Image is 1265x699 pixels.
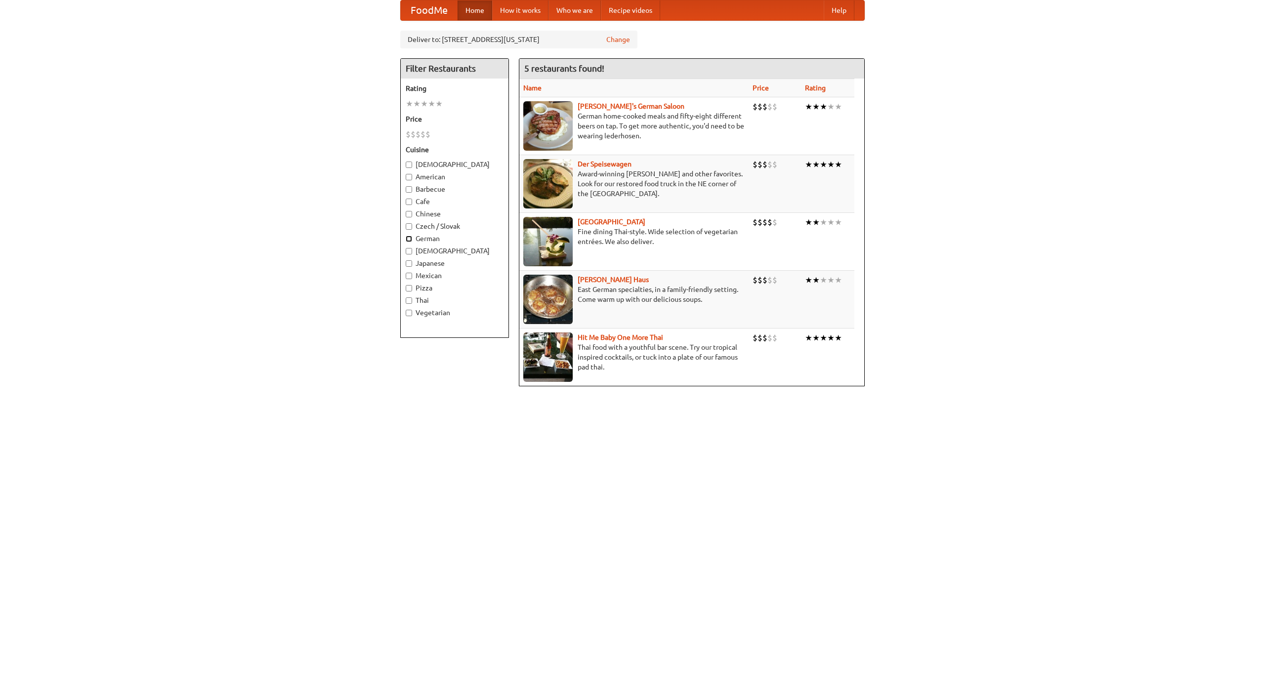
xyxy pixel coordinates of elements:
label: Mexican [406,271,504,281]
li: ★ [827,332,835,343]
p: Award-winning [PERSON_NAME] and other favorites. Look for our restored food truck in the NE corne... [523,169,745,199]
li: ★ [413,98,421,109]
label: Chinese [406,209,504,219]
li: $ [758,101,762,112]
img: satay.jpg [523,217,573,266]
input: American [406,174,412,180]
label: Thai [406,295,504,305]
li: $ [416,129,421,140]
label: German [406,234,504,244]
a: FoodMe [401,0,458,20]
li: ★ [835,275,842,286]
li: ★ [820,275,827,286]
img: speisewagen.jpg [523,159,573,208]
label: Czech / Slovak [406,221,504,231]
li: ★ [421,98,428,109]
label: [DEMOGRAPHIC_DATA] [406,160,504,169]
input: Mexican [406,273,412,279]
li: $ [767,159,772,170]
li: ★ [835,332,842,343]
input: Cafe [406,199,412,205]
li: ★ [812,217,820,228]
li: ★ [812,275,820,286]
a: Home [458,0,492,20]
li: $ [767,101,772,112]
li: $ [425,129,430,140]
li: ★ [835,101,842,112]
p: East German specialties, in a family-friendly setting. Come warm up with our delicious soups. [523,285,745,304]
li: ★ [827,275,835,286]
li: $ [753,332,758,343]
input: Thai [406,297,412,304]
input: Japanese [406,260,412,267]
li: $ [762,332,767,343]
input: German [406,236,412,242]
a: Help [824,0,854,20]
b: [GEOGRAPHIC_DATA] [578,218,645,226]
a: [PERSON_NAME] Haus [578,276,649,284]
label: Cafe [406,197,504,206]
a: Price [753,84,769,92]
a: Rating [805,84,826,92]
label: Pizza [406,283,504,293]
li: $ [772,332,777,343]
li: ★ [827,159,835,170]
li: ★ [820,217,827,228]
a: Hit Me Baby One More Thai [578,333,663,341]
li: ★ [406,98,413,109]
li: ★ [805,275,812,286]
li: $ [753,101,758,112]
p: Fine dining Thai-style. Wide selection of vegetarian entrées. We also deliver. [523,227,745,247]
input: Czech / Slovak [406,223,412,230]
li: $ [772,159,777,170]
li: $ [758,332,762,343]
li: ★ [820,332,827,343]
label: [DEMOGRAPHIC_DATA] [406,246,504,256]
li: ★ [812,332,820,343]
li: ★ [827,101,835,112]
li: ★ [812,159,820,170]
h5: Price [406,114,504,124]
label: Barbecue [406,184,504,194]
li: $ [758,275,762,286]
li: ★ [820,159,827,170]
input: Vegetarian [406,310,412,316]
li: ★ [805,159,812,170]
a: [PERSON_NAME]'s German Saloon [578,102,684,110]
input: Barbecue [406,186,412,193]
li: ★ [805,217,812,228]
a: Name [523,84,542,92]
li: $ [772,217,777,228]
li: ★ [820,101,827,112]
a: How it works [492,0,548,20]
h5: Cuisine [406,145,504,155]
li: $ [767,217,772,228]
li: $ [767,332,772,343]
li: $ [753,275,758,286]
a: Recipe videos [601,0,660,20]
li: $ [411,129,416,140]
b: Der Speisewagen [578,160,632,168]
li: ★ [805,332,812,343]
img: esthers.jpg [523,101,573,151]
label: Japanese [406,258,504,268]
p: German home-cooked meals and fifty-eight different beers on tap. To get more authentic, you'd nee... [523,111,745,141]
li: $ [421,129,425,140]
div: Deliver to: [STREET_ADDRESS][US_STATE] [400,31,637,48]
ng-pluralize: 5 restaurants found! [524,64,604,73]
input: Pizza [406,285,412,291]
li: $ [406,129,411,140]
label: Vegetarian [406,308,504,318]
p: Thai food with a youthful bar scene. Try our tropical inspired cocktails, or tuck into a plate of... [523,342,745,372]
li: ★ [805,101,812,112]
img: babythai.jpg [523,332,573,382]
li: ★ [435,98,443,109]
li: $ [762,275,767,286]
li: $ [772,275,777,286]
label: American [406,172,504,182]
li: $ [762,159,767,170]
li: ★ [835,159,842,170]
